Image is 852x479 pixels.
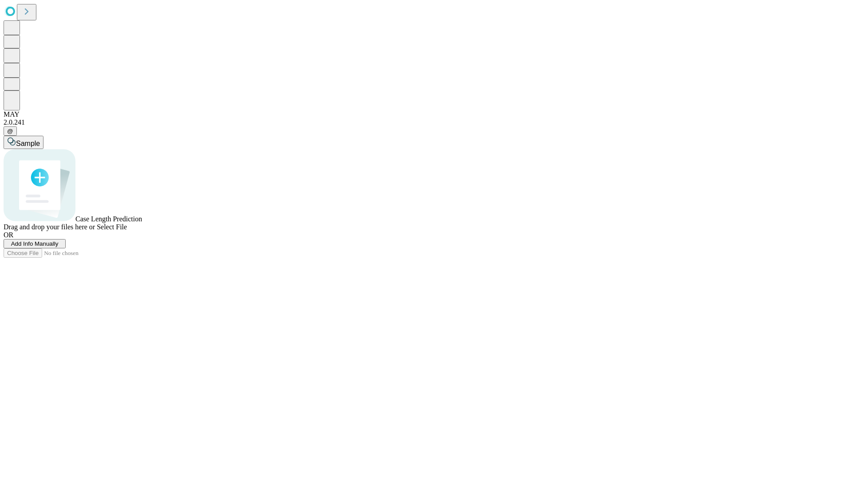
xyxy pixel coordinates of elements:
span: Select File [97,223,127,231]
span: @ [7,128,13,134]
button: Sample [4,136,43,149]
span: Add Info Manually [11,240,59,247]
span: Sample [16,140,40,147]
button: Add Info Manually [4,239,66,248]
button: @ [4,126,17,136]
span: Drag and drop your files here or [4,223,95,231]
div: MAY [4,110,848,118]
span: OR [4,231,13,239]
div: 2.0.241 [4,118,848,126]
span: Case Length Prediction [75,215,142,223]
